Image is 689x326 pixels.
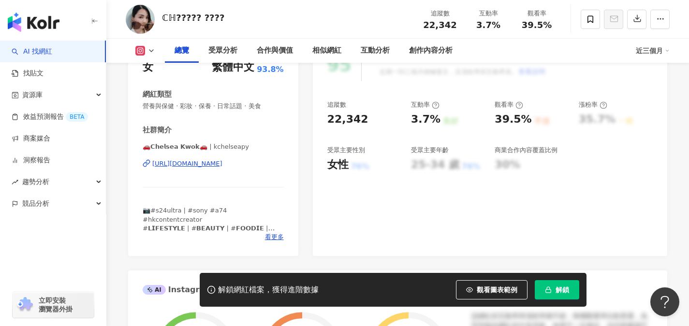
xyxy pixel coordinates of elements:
span: 資源庫 [22,84,43,106]
a: 洞察報告 [12,156,50,165]
img: chrome extension [15,297,34,312]
span: 39.5% [522,20,552,30]
a: searchAI 找網紅 [12,47,52,57]
span: 📷#s24ultra | #sony #a74 #hkcontentcreator #𝗟𝗜𝗙𝗘𝗦𝗧𝗬𝗟𝗘 | #𝗕𝗘𝗔𝗨𝗧𝗬 | #𝗙𝗢𝗢𝗗𝗜𝗘 | #𝗧𝗥𝗔𝗩𝗘𝗟 🤝🏻𝗗𝗠 𝗙𝗢𝗥 𝗖𝗢𝗟𝗟𝗔𝗕 [143,207,275,249]
div: 近三個月 [636,43,670,58]
div: ℂℍ????? ???? [162,12,224,24]
div: 3.7% [411,112,440,127]
div: 觀看率 [518,9,555,18]
div: 受眾分析 [208,45,237,57]
span: 觀看圖表範例 [477,286,517,294]
div: 互動分析 [361,45,390,57]
span: 趨勢分析 [22,171,49,193]
div: 女 [143,60,153,75]
span: 營養與保健 · 彩妝 · 保養 · 日常話題 · 美食 [143,102,284,111]
div: 漲粉率 [579,100,607,109]
span: rise [12,179,18,185]
a: [URL][DOMAIN_NAME] [143,159,284,168]
div: 受眾主要年齡 [411,146,449,155]
a: 找貼文 [12,69,44,78]
div: 商業合作內容覆蓋比例 [495,146,557,155]
div: 女性 [327,157,349,172]
div: [URL][DOMAIN_NAME] [152,159,222,168]
div: 39.5% [495,112,531,127]
div: 總覽 [175,45,189,57]
a: 商案媒合 [12,134,50,143]
span: 93.8% [257,64,284,75]
span: 競品分析 [22,193,49,214]
div: 創作內容分析 [409,45,453,57]
div: 互動率 [411,100,440,109]
div: 網紅類型 [143,89,172,99]
span: 🚗𝗖𝗵𝗲𝗹𝘀𝗲𝗮 𝗞𝘄𝗼𝗸🚗 | kchelseapy [143,142,284,151]
div: 相似網紅 [312,45,341,57]
div: 合作與價值 [257,45,293,57]
div: 追蹤數 [422,9,458,18]
div: 繁體中文 [212,60,254,75]
div: 受眾主要性別 [327,146,365,155]
div: 互動率 [470,9,507,18]
span: 看更多 [265,233,284,241]
div: 22,342 [327,112,368,127]
img: logo [8,13,59,32]
a: 效益預測報告BETA [12,112,88,122]
a: chrome extension立即安裝 瀏覽器外掛 [13,292,94,318]
div: 社群簡介 [143,125,172,135]
div: 觀看率 [495,100,523,109]
button: 解鎖 [535,280,579,299]
span: 立即安裝 瀏覽器外掛 [39,296,73,313]
span: 解鎖 [556,286,569,294]
img: KOL Avatar [126,5,155,34]
div: 解鎖網紅檔案，獲得進階數據 [218,285,319,295]
span: 3.7% [476,20,500,30]
span: 22,342 [423,20,456,30]
button: 觀看圖表範例 [456,280,528,299]
div: 追蹤數 [327,100,346,109]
